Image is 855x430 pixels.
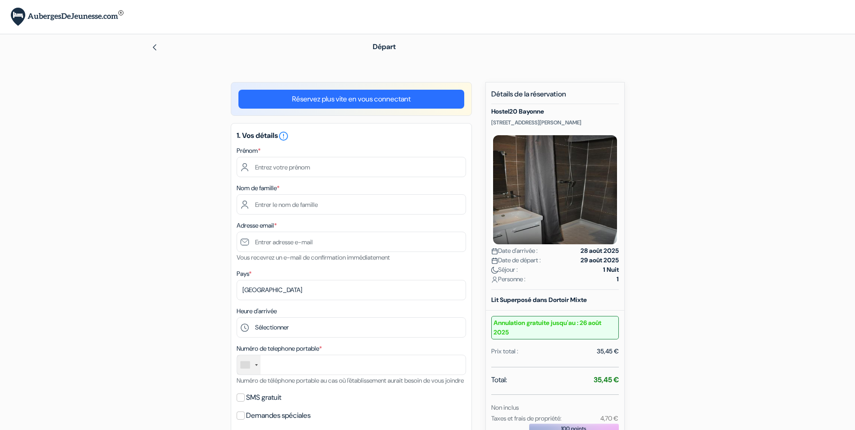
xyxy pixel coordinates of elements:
[491,274,526,284] span: Personne :
[237,194,466,215] input: Entrer le nom de famille
[581,256,619,265] strong: 29 août 2025
[491,90,619,104] h5: Détails de la réservation
[11,8,123,26] img: AubergesDeJeunesse.com
[237,253,390,261] small: Vous recevrez un e-mail de confirmation immédiatement
[491,267,498,274] img: moon.svg
[237,221,277,230] label: Adresse email
[151,44,158,51] img: left_arrow.svg
[581,246,619,256] strong: 28 août 2025
[237,183,279,193] label: Nom de famille
[491,414,562,422] small: Taxes et frais de propriété:
[491,265,518,274] span: Séjour :
[238,90,464,109] a: Réservez plus vite en vous connectant
[491,257,498,264] img: calendar.svg
[491,246,538,256] span: Date d'arrivée :
[237,157,466,177] input: Entrez votre prénom
[491,108,619,115] h5: Hostel20 Bayonne
[491,296,587,304] b: Lit Superposé dans Dortoir Mixte
[237,232,466,252] input: Entrer adresse e-mail
[237,146,261,156] label: Prénom
[491,248,498,255] img: calendar.svg
[603,265,619,274] strong: 1 Nuit
[491,316,619,339] small: Annulation gratuite jusqu'au : 26 août 2025
[237,269,251,279] label: Pays
[278,131,289,142] i: error_outline
[278,131,289,140] a: error_outline
[237,344,322,353] label: Numéro de telephone portable
[491,347,518,356] div: Prix total :
[491,403,519,412] small: Non inclus
[594,375,619,384] strong: 35,45 €
[237,376,464,384] small: Numéro de téléphone portable au cas où l'établissement aurait besoin de vous joindre
[373,42,396,51] span: Départ
[597,347,619,356] div: 35,45 €
[246,391,281,404] label: SMS gratuit
[491,256,541,265] span: Date de départ :
[246,409,311,422] label: Demandes spéciales
[491,276,498,283] img: user_icon.svg
[237,131,466,142] h5: 1. Vos détails
[600,414,618,422] small: 4,70 €
[491,119,619,126] p: [STREET_ADDRESS][PERSON_NAME]
[237,306,277,316] label: Heure d'arrivée
[617,274,619,284] strong: 1
[491,375,507,385] span: Total:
